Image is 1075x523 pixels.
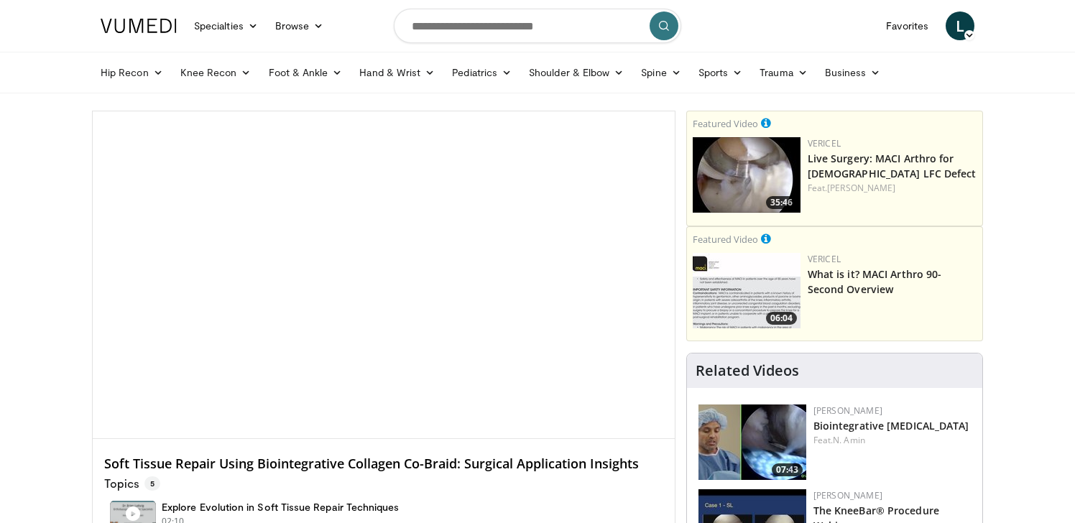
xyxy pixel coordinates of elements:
a: Browse [267,11,333,40]
a: [PERSON_NAME] [827,182,895,194]
a: Biointegrative [MEDICAL_DATA] [813,419,969,432]
a: Favorites [877,11,937,40]
a: Live Surgery: MACI Arthro for [DEMOGRAPHIC_DATA] LFC Defect [808,152,977,180]
a: Sports [690,58,752,87]
a: 35:46 [693,137,801,213]
span: 35:46 [766,196,797,209]
img: 3fbd5ba4-9555-46dd-8132-c1644086e4f5.150x105_q85_crop-smart_upscale.jpg [698,404,806,480]
video-js: Video Player [93,111,675,439]
a: Hand & Wrist [351,58,443,87]
div: Feat. [808,182,977,195]
a: Hip Recon [92,58,172,87]
a: 06:04 [693,253,801,328]
h4: Soft Tissue Repair Using Biointegrative Collagen Co-Braid: Surgical Application Insights [104,456,663,472]
a: [PERSON_NAME] [813,489,882,501]
a: Trauma [751,58,816,87]
small: Featured Video [693,233,758,246]
span: 06:04 [766,312,797,325]
a: Vericel [808,137,841,149]
a: Pediatrics [443,58,520,87]
img: eb023345-1e2d-4374-a840-ddbc99f8c97c.150x105_q85_crop-smart_upscale.jpg [693,137,801,213]
small: Featured Video [693,117,758,130]
h4: Related Videos [696,362,799,379]
a: Shoulder & Elbow [520,58,632,87]
div: Feat. [813,434,971,447]
a: 07:43 [698,404,806,480]
a: N. Amin [833,434,865,446]
a: Foot & Ankle [260,58,351,87]
a: Vericel [808,253,841,265]
p: Topics [104,476,160,491]
img: aa6cc8ed-3dbf-4b6a-8d82-4a06f68b6688.150x105_q85_crop-smart_upscale.jpg [693,253,801,328]
h4: Explore Evolution in Soft Tissue Repair Techniques [162,501,400,514]
input: Search topics, interventions [394,9,681,43]
a: Business [816,58,890,87]
a: Knee Recon [172,58,260,87]
a: Specialties [185,11,267,40]
span: 5 [144,476,160,491]
a: L [946,11,974,40]
a: [PERSON_NAME] [813,404,882,417]
a: Spine [632,58,689,87]
img: VuMedi Logo [101,19,177,33]
span: 07:43 [772,463,803,476]
a: What is it? MACI Arthro 90-Second Overview [808,267,942,296]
